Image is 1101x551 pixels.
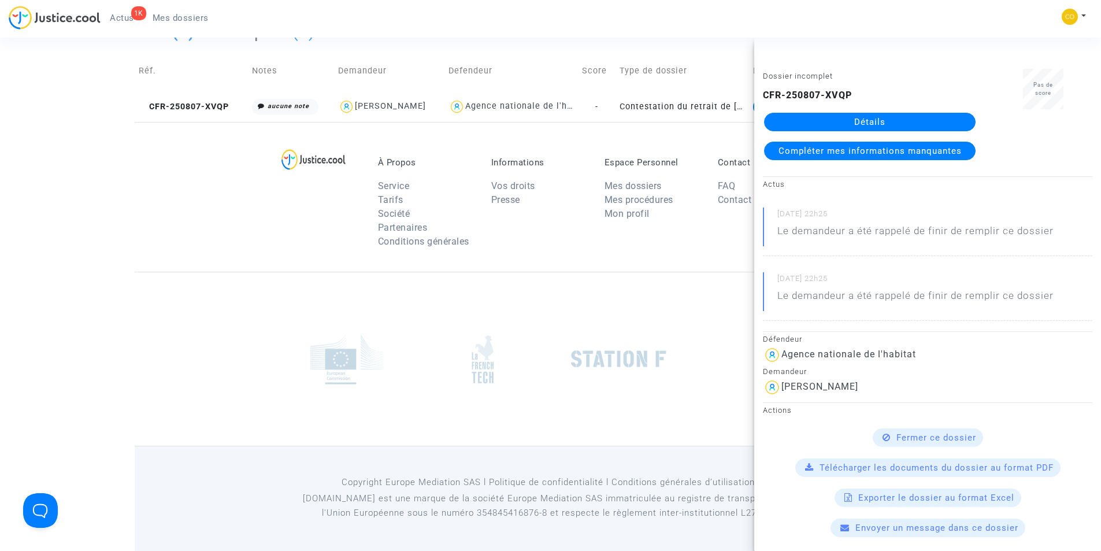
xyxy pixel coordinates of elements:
[465,101,592,111] div: Agence nationale de l'habitat
[764,113,976,131] a: Détails
[763,72,833,80] small: Dossier incomplet
[763,335,802,343] small: Défendeur
[763,378,781,397] img: icon-user.svg
[110,13,134,23] span: Actus
[779,146,962,156] span: Compléter mes informations manquantes
[153,13,209,23] span: Mes dossiers
[23,493,58,528] iframe: Help Scout Beacon - Open
[781,381,858,392] div: [PERSON_NAME]
[491,157,587,168] p: Informations
[268,102,309,110] i: aucune note
[378,222,428,233] a: Partenaires
[310,334,383,384] img: europe_commision.png
[378,236,469,247] a: Conditions générales
[763,406,792,415] small: Actions
[753,99,829,115] div: Mise en demeure
[1033,82,1053,96] span: Pas de score
[595,102,598,112] span: -
[781,349,916,360] div: Agence nationale de l'habitat
[378,208,410,219] a: Société
[491,194,520,205] a: Presse
[616,91,749,122] td: Contestation du retrait de [PERSON_NAME] par l'ANAH (mandataire)
[763,346,781,364] img: icon-user.svg
[287,475,814,490] p: Copyright Europe Mediation SAS l Politique de confidentialité l Conditions générales d’utilisa...
[248,50,334,91] td: Notes
[378,180,410,191] a: Service
[135,50,248,91] td: Réf.
[605,194,673,205] a: Mes procédures
[287,491,814,520] p: [DOMAIN_NAME] est une marque de la société Europe Mediation SAS immatriculée au registre de tr...
[749,50,847,91] td: Phase
[777,224,1054,244] p: Le demandeur a été rappelé de finir de remplir ce dossier
[578,50,616,91] td: Score
[855,523,1018,533] span: Envoyer un message dans ce dossier
[718,180,736,191] a: FAQ
[334,50,444,91] td: Demandeur
[472,335,494,384] img: french_tech.png
[616,50,749,91] td: Type de dossier
[338,98,355,115] img: icon-user.svg
[763,180,785,188] small: Actus
[131,6,146,20] div: 1K
[763,90,852,101] b: CFR-250807-XVQP
[1062,9,1078,25] img: 84a266a8493598cb3cce1313e02c3431
[378,157,474,168] p: À Propos
[763,367,807,376] small: Demandeur
[355,101,426,111] div: [PERSON_NAME]
[605,157,700,168] p: Espace Personnel
[139,102,229,112] span: CFR-250807-XVQP
[9,6,101,29] img: jc-logo.svg
[444,50,578,91] td: Defendeur
[777,209,1092,224] small: [DATE] 22h25
[571,350,666,368] img: stationf.png
[491,180,535,191] a: Vos droits
[448,98,465,115] img: icon-user.svg
[820,463,1054,473] span: Télécharger les documents du dossier au format PDF
[281,149,346,170] img: logo-lg.svg
[777,273,1092,289] small: [DATE] 22h25
[718,157,814,168] p: Contact
[896,432,976,443] span: Fermer ce dossier
[605,208,650,219] a: Mon profil
[718,194,752,205] a: Contact
[143,9,218,27] a: Mes dossiers
[777,289,1054,309] p: Le demandeur a été rappelé de finir de remplir ce dossier
[605,180,662,191] a: Mes dossiers
[378,194,403,205] a: Tarifs
[858,493,1014,503] span: Exporter le dossier au format Excel
[101,9,143,27] a: 1KActus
